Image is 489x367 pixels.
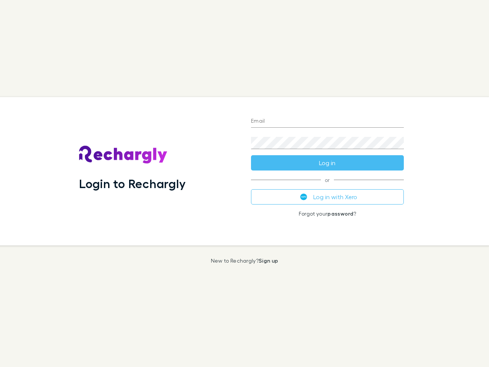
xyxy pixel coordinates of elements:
button: Log in [251,155,404,171]
img: Xero's logo [300,193,307,200]
h1: Login to Rechargly [79,176,186,191]
p: Forgot your ? [251,211,404,217]
p: New to Rechargly? [211,258,279,264]
a: password [327,210,353,217]
a: Sign up [259,257,278,264]
img: Rechargly's Logo [79,146,168,164]
button: Log in with Xero [251,189,404,205]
